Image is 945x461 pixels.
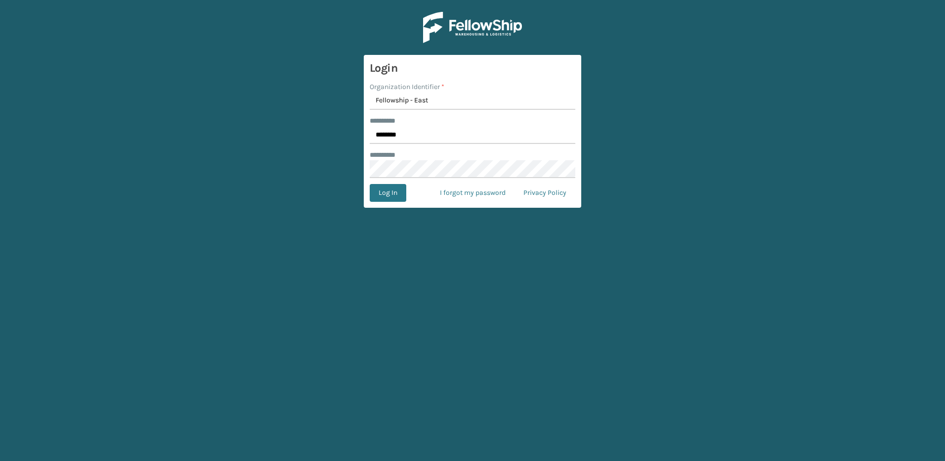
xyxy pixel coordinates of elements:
h3: Login [370,61,575,76]
img: Logo [423,12,522,43]
button: Log In [370,184,406,202]
a: I forgot my password [431,184,515,202]
label: Organization Identifier [370,82,444,92]
a: Privacy Policy [515,184,575,202]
